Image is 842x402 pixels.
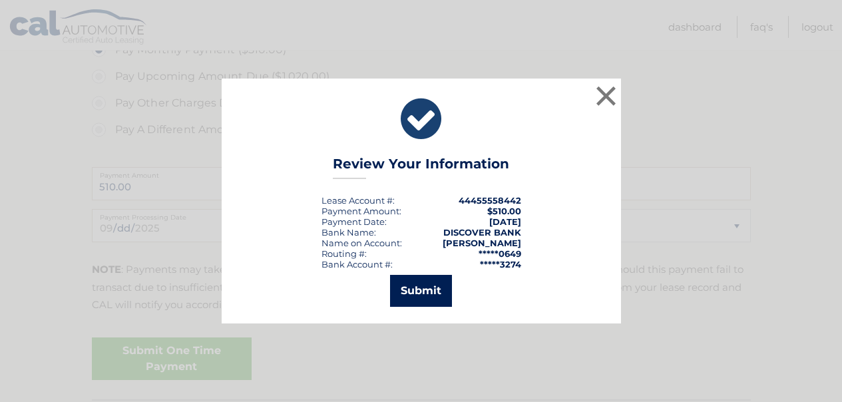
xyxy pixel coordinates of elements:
div: : [321,216,387,227]
span: $510.00 [487,206,521,216]
div: Name on Account: [321,238,402,248]
span: Payment Date [321,216,385,227]
h3: Review Your Information [333,156,509,179]
strong: 44455558442 [459,195,521,206]
button: × [593,83,620,109]
div: Lease Account #: [321,195,395,206]
span: [DATE] [489,216,521,227]
strong: DISCOVER BANK [443,227,521,238]
strong: [PERSON_NAME] [443,238,521,248]
div: Payment Amount: [321,206,401,216]
div: Bank Account #: [321,259,393,270]
div: Bank Name: [321,227,376,238]
div: Routing #: [321,248,367,259]
button: Submit [390,275,452,307]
